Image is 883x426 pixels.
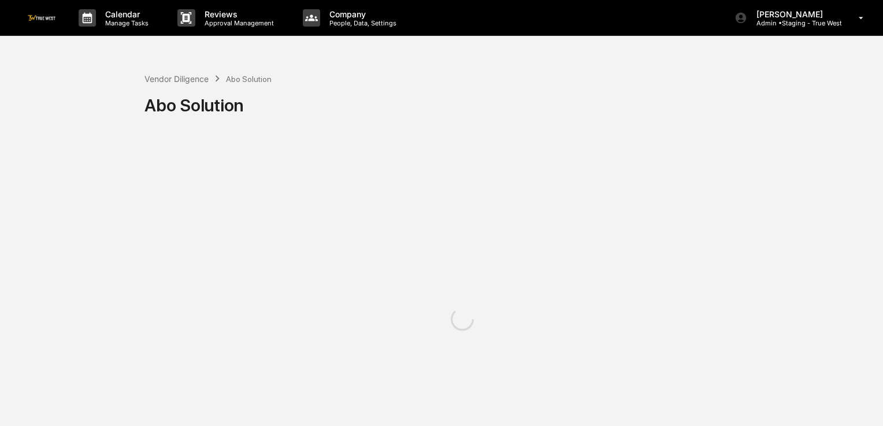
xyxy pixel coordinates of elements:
p: People, Data, Settings [320,19,402,27]
p: Manage Tasks [96,19,154,27]
div: Abo Solution [144,95,877,115]
img: logo [28,15,55,20]
p: Admin • Staging - True West [747,19,842,27]
div: Vendor Diligence [144,74,209,84]
p: Calendar [96,9,154,19]
p: Approval Management [195,19,280,27]
p: Company [320,9,402,19]
p: Reviews [195,9,280,19]
p: [PERSON_NAME] [747,9,842,19]
div: Abo Solution [226,74,272,84]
